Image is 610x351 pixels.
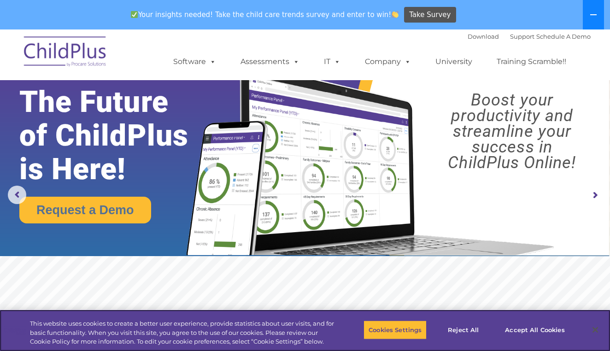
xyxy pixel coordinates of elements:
rs-layer: Boost your productivity and streamline your success in ChildPlus Online! [422,92,603,170]
a: Assessments [231,53,309,71]
a: Support [510,33,534,40]
a: Request a Demo [19,197,151,223]
a: Take Survey [404,7,456,23]
button: Cookies Settings [364,320,427,339]
img: ChildPlus by Procare Solutions [19,30,111,76]
rs-layer: The Future of ChildPlus is Here! [19,85,214,186]
a: Schedule A Demo [536,33,591,40]
a: University [426,53,481,71]
a: Company [356,53,420,71]
span: Take Survey [409,7,451,23]
div: This website uses cookies to create a better user experience, provide statistics about user visit... [30,319,335,346]
a: Software [164,53,225,71]
img: ✅ [131,11,138,18]
img: 👏 [392,11,399,18]
button: Accept All Cookies [500,320,569,339]
font: | [468,33,591,40]
span: Your insights needed! Take the child care trends survey and enter to win! [127,6,403,24]
a: Training Scramble!! [487,53,575,71]
button: Reject All [434,320,492,339]
button: Close [585,320,605,340]
a: Download [468,33,499,40]
a: IT [315,53,350,71]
